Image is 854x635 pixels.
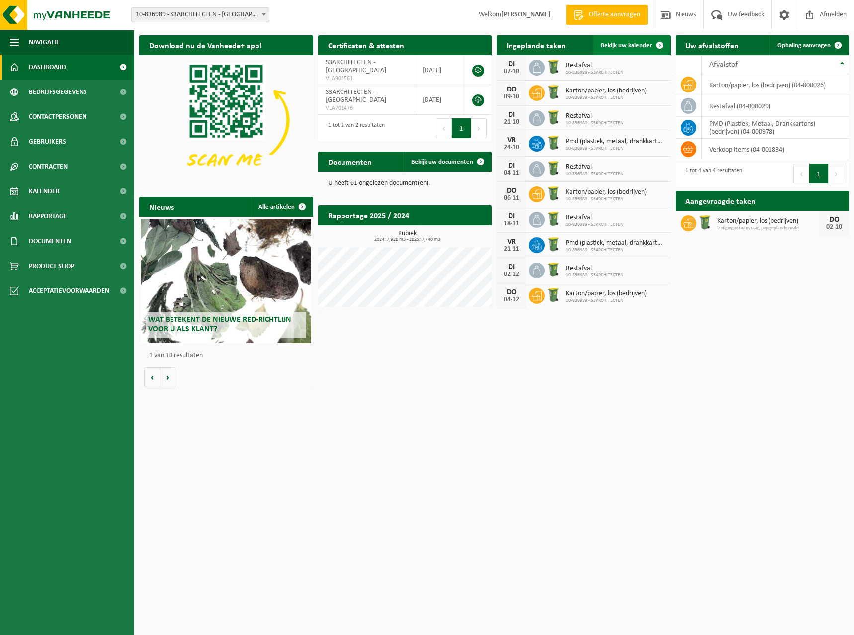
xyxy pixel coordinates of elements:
div: DI [502,60,521,68]
span: Navigatie [29,30,60,55]
button: 1 [809,164,829,183]
div: 02-10 [824,224,844,231]
p: U heeft 61 ongelezen document(en). [328,180,482,187]
td: PMD (Plastiek, Metaal, Drankkartons) (bedrijven) (04-000978) [702,117,850,139]
div: 06-11 [502,195,521,202]
td: [DATE] [415,85,462,115]
div: DI [502,162,521,170]
h2: Documenten [318,152,382,171]
span: 10-836989 - S3ARCHITECTEN [566,272,623,278]
div: 1 tot 4 van 4 resultaten [681,163,742,184]
div: 02-12 [502,271,521,278]
span: Offerte aanvragen [586,10,643,20]
span: 2024: 7,920 m3 - 2025: 7,440 m3 [323,237,492,242]
span: Lediging op aanvraag - op geplande route [717,225,820,231]
img: WB-0240-HPE-GN-50 [545,210,562,227]
span: 10-836989 - S3ARCHITECTEN [566,247,666,253]
div: DI [502,263,521,271]
span: Bekijk uw kalender [601,42,652,49]
span: 10-836989 - S3ARCHITECTEN [566,171,623,177]
button: Vorige [144,367,160,387]
a: Bekijk uw kalender [593,35,670,55]
div: 24-10 [502,144,521,151]
div: 21-10 [502,119,521,126]
div: VR [502,136,521,144]
button: Previous [436,118,452,138]
div: 18-11 [502,220,521,227]
div: DI [502,212,521,220]
div: DO [502,86,521,93]
h2: Certificaten & attesten [318,35,414,55]
span: Contactpersonen [29,104,86,129]
div: DO [502,187,521,195]
span: Restafval [566,112,623,120]
span: Karton/papier, los (bedrijven) [566,188,647,196]
div: DO [824,216,844,224]
button: Previous [793,164,809,183]
span: Afvalstof [709,61,738,69]
div: DO [502,288,521,296]
p: 1 van 10 resultaten [149,352,308,359]
button: 1 [452,118,471,138]
div: 07-10 [502,68,521,75]
span: 10-836989 - S3ARCHITECTEN [566,70,623,76]
span: Product Shop [29,254,74,278]
h2: Download nu de Vanheede+ app! [139,35,272,55]
div: DI [502,111,521,119]
span: 10-836989 - S3ARCHITECTEN [566,222,623,228]
span: Restafval [566,265,623,272]
td: verkoop items (04-001834) [702,139,850,160]
div: VR [502,238,521,246]
span: Contracten [29,154,68,179]
span: VLA903561 [326,75,407,83]
span: Restafval [566,163,623,171]
h3: Kubiek [323,230,492,242]
button: Next [829,164,844,183]
img: WB-0240-HPE-GN-50 [545,286,562,303]
h2: Ingeplande taken [497,35,576,55]
span: VLA702476 [326,104,407,112]
img: WB-0240-HPE-GN-50 [545,236,562,253]
a: Alle artikelen [251,197,312,217]
span: 10-836989 - S3ARCHITECTEN [566,196,647,202]
td: karton/papier, los (bedrijven) (04-000026) [702,74,850,95]
div: 04-11 [502,170,521,177]
span: Acceptatievoorwaarden [29,278,109,303]
a: Bekijk uw documenten [403,152,491,172]
span: Rapportage [29,204,67,229]
a: Wat betekent de nieuwe RED-richtlijn voor u als klant? [141,219,311,343]
span: 10-836989 - S3ARCHITECTEN [566,95,647,101]
td: [DATE] [415,55,462,85]
span: Wat betekent de nieuwe RED-richtlijn voor u als klant? [148,316,291,333]
img: WB-0240-HPE-GN-50 [545,84,562,100]
img: WB-0240-HPE-GN-50 [545,58,562,75]
a: Bekijk rapportage [418,225,491,245]
span: Kalender [29,179,60,204]
span: Dashboard [29,55,66,80]
div: 04-12 [502,296,521,303]
span: Gebruikers [29,129,66,154]
button: Volgende [160,367,175,387]
span: Ophaling aanvragen [777,42,831,49]
div: 09-10 [502,93,521,100]
div: 21-11 [502,246,521,253]
span: 10-836989 - S3ARCHITECTEN - MECHELEN [131,7,269,22]
span: Pmd (plastiek, metaal, drankkartons) (bedrijven) [566,138,666,146]
td: restafval (04-000029) [702,95,850,117]
span: Bedrijfsgegevens [29,80,87,104]
h2: Rapportage 2025 / 2024 [318,205,419,225]
span: S3ARCHITECTEN - [GEOGRAPHIC_DATA] [326,89,386,104]
img: WB-0240-HPE-GN-50 [545,261,562,278]
img: Download de VHEPlus App [139,55,313,185]
span: 10-836989 - S3ARCHITECTEN - MECHELEN [132,8,269,22]
img: WB-0240-HPE-GN-50 [545,185,562,202]
span: Pmd (plastiek, metaal, drankkartons) (bedrijven) [566,239,666,247]
img: WB-0240-HPE-GN-50 [545,160,562,177]
h2: Nieuws [139,197,184,216]
button: Next [471,118,487,138]
span: 10-836989 - S3ARCHITECTEN [566,146,666,152]
h2: Aangevraagde taken [676,191,766,210]
span: Karton/papier, los (bedrijven) [566,290,647,298]
span: Restafval [566,214,623,222]
span: S3ARCHITECTEN - [GEOGRAPHIC_DATA] [326,59,386,74]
